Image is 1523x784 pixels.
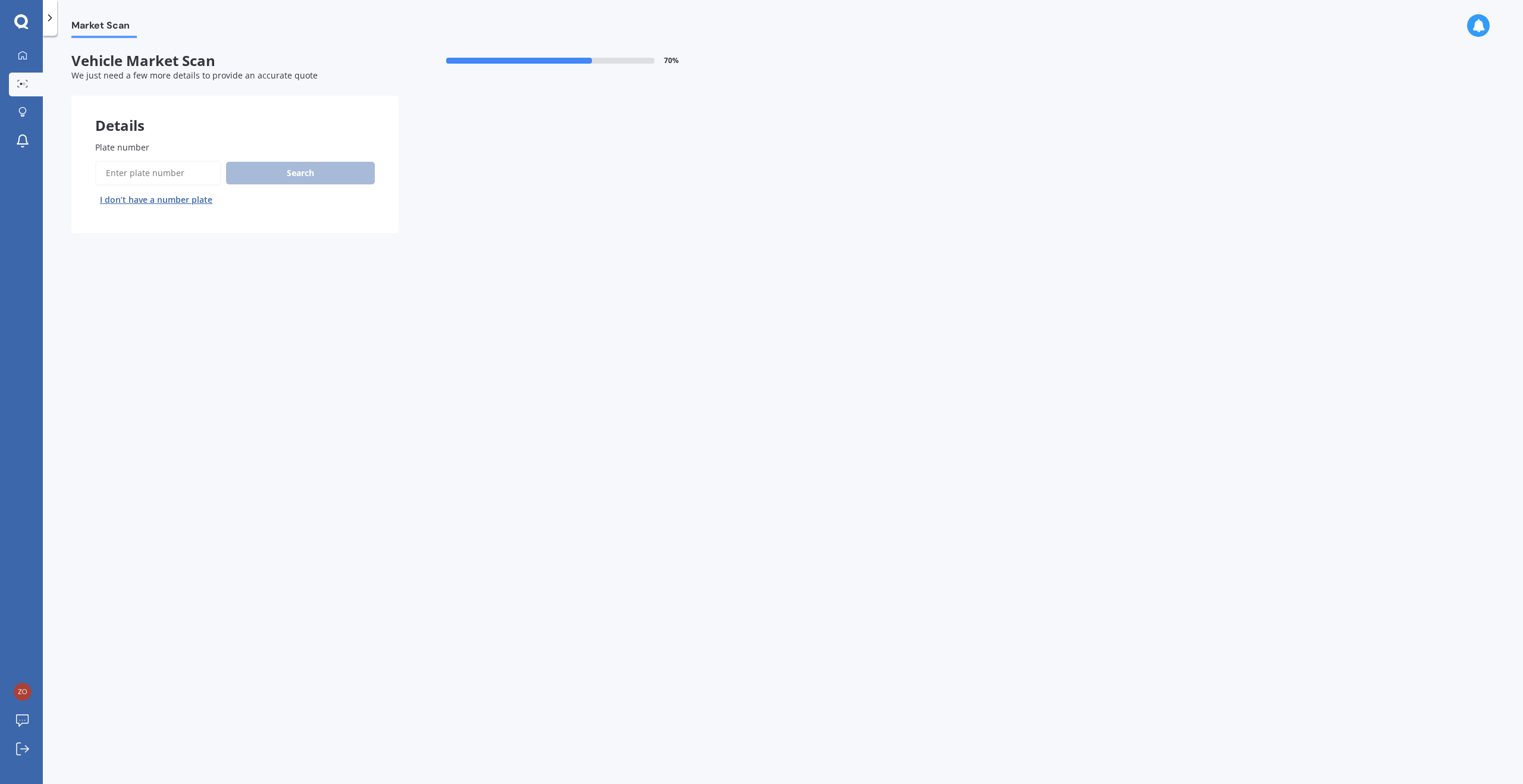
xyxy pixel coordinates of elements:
img: c02843eb0095f320f7fd30c09bcd0ce8 [14,683,32,701]
input: Enter plate number [95,161,221,186]
span: Plate number [95,142,149,153]
span: We just need a few more details to provide an accurate quote [71,70,318,81]
div: Details [71,96,399,131]
button: I don’t have a number plate [95,190,217,209]
span: 70 % [664,57,679,65]
span: Vehicle Market Scan [71,52,399,70]
span: Market Scan [71,20,137,36]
